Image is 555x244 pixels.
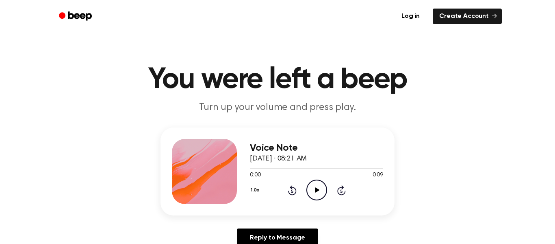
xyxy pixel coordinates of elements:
span: 0:09 [373,171,383,180]
button: 1.0x [250,183,262,197]
h1: You were left a beep [69,65,486,95]
h3: Voice Note [250,143,383,154]
span: 0:00 [250,171,260,180]
a: Create Account [433,9,502,24]
a: Log in [393,7,428,26]
a: Beep [53,9,99,24]
span: [DATE] · 08:21 AM [250,155,307,163]
p: Turn up your volume and press play. [121,101,434,114]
